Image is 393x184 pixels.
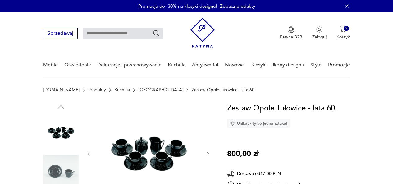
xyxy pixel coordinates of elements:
[230,121,235,126] img: Ikona diamentu
[220,3,255,9] a: Zobacz produkty
[64,53,91,77] a: Oświetlenie
[328,53,350,77] a: Promocje
[288,26,294,33] img: Ikona medalu
[227,170,302,177] div: Dostawa od 17,00 PLN
[97,53,162,77] a: Dekoracje i przechowywanie
[312,26,327,40] button: Zaloguj
[43,88,80,92] a: [DOMAIN_NAME]
[336,26,350,40] button: 2Koszyk
[225,53,245,77] a: Nowości
[114,88,130,92] a: Kuchnia
[227,148,259,160] p: 800,00 zł
[227,119,290,128] div: Unikat - tylko jedna sztuka!
[227,102,337,114] h1: Zestaw Opole Tułowice - lata 60.
[168,53,185,77] a: Kuchnia
[312,34,327,40] p: Zaloguj
[273,53,304,77] a: Ikony designu
[251,53,267,77] a: Klasyki
[316,26,322,33] img: Ikonka użytkownika
[280,26,302,40] a: Ikona medaluPatyna B2B
[43,115,79,150] img: Zdjęcie produktu Zestaw Opole Tułowice - lata 60.
[344,26,349,31] div: 2
[153,29,160,37] button: Szukaj
[340,26,346,33] img: Ikona koszyka
[280,26,302,40] button: Patyna B2B
[190,18,215,48] img: Patyna - sklep z meblami i dekoracjami vintage
[310,53,322,77] a: Style
[280,34,302,40] p: Patyna B2B
[88,88,106,92] a: Produkty
[43,53,58,77] a: Meble
[43,28,78,39] button: Sprzedawaj
[139,88,183,92] a: [GEOGRAPHIC_DATA]
[227,170,235,177] img: Ikona dostawy
[138,3,217,9] p: Promocja do -30% na klasyki designu!
[192,88,256,92] p: Zestaw Opole Tułowice - lata 60.
[336,34,350,40] p: Koszyk
[43,32,78,36] a: Sprzedawaj
[192,53,219,77] a: Antykwariat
